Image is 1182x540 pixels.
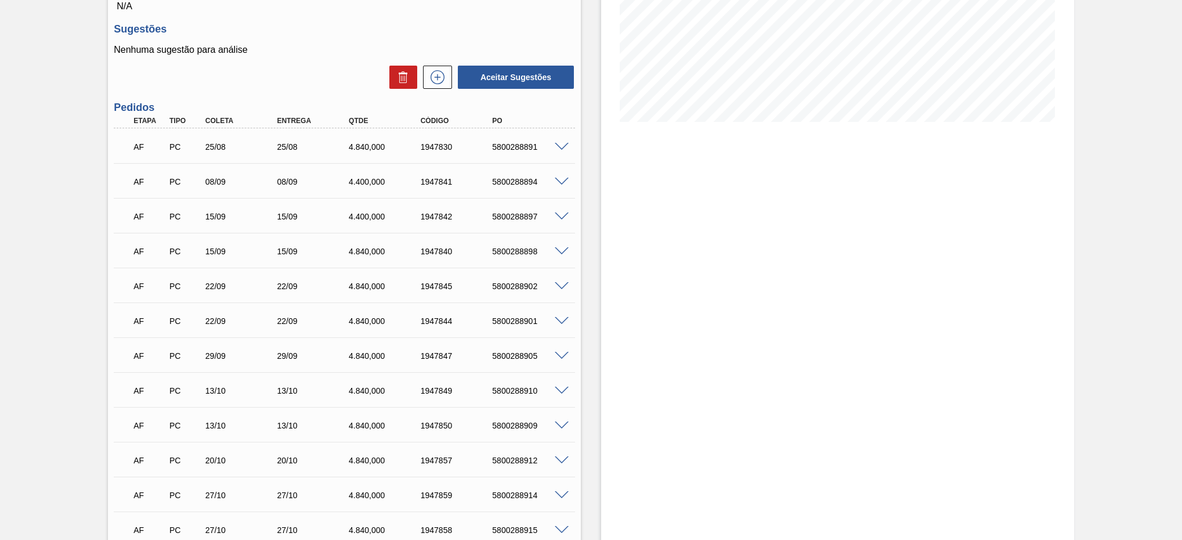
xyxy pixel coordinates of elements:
div: 5800288894 [489,177,570,186]
div: 4.840,000 [346,247,426,256]
div: 15/09/2025 [274,247,355,256]
div: 4.400,000 [346,212,426,221]
div: 5800288905 [489,351,570,361]
div: Aguardando Faturamento [131,204,168,229]
div: 15/09/2025 [203,247,283,256]
div: Aguardando Faturamento [131,483,168,508]
p: AF [133,386,165,395]
p: AF [133,247,165,256]
div: 5800288912 [489,456,570,465]
p: AF [133,351,165,361]
div: Aguardando Faturamento [131,343,168,369]
div: Aguardando Faturamento [131,169,168,195]
div: Aguardando Faturamento [131,239,168,264]
div: 13/10/2025 [274,421,355,430]
div: 4.840,000 [346,142,426,152]
p: AF [133,212,165,221]
div: Tipo [167,117,204,125]
div: Pedido de Compra [167,247,204,256]
p: AF [133,282,165,291]
div: Pedido de Compra [167,491,204,500]
div: 4.400,000 [346,177,426,186]
div: 08/09/2025 [274,177,355,186]
div: 4.840,000 [346,421,426,430]
p: AF [133,142,165,152]
div: Pedido de Compra [167,351,204,361]
div: Coleta [203,117,283,125]
div: PO [489,117,570,125]
div: Excluir Sugestões [384,66,417,89]
button: Aceitar Sugestões [458,66,574,89]
h3: Pedidos [114,102,575,114]
p: AF [133,491,165,500]
div: 27/10/2025 [203,525,283,535]
div: 29/09/2025 [274,351,355,361]
div: 22/09/2025 [203,316,283,326]
h3: Sugestões [114,23,575,35]
div: Pedido de Compra [167,177,204,186]
p: AF [133,316,165,326]
div: Código [418,117,498,125]
div: 4.840,000 [346,525,426,535]
p: AF [133,177,165,186]
div: 25/08/2025 [274,142,355,152]
div: Aguardando Faturamento [131,448,168,473]
div: 5800288909 [489,421,570,430]
div: Pedido de Compra [167,142,204,152]
div: Pedido de Compra [167,421,204,430]
p: AF [133,421,165,430]
div: 1947857 [418,456,498,465]
div: 4.840,000 [346,316,426,326]
div: Aguardando Faturamento [131,413,168,438]
div: 1947847 [418,351,498,361]
div: 5800288901 [489,316,570,326]
div: 22/09/2025 [274,282,355,291]
div: Pedido de Compra [167,212,204,221]
div: Etapa [131,117,168,125]
div: 25/08/2025 [203,142,283,152]
div: 1947849 [418,386,498,395]
div: 13/10/2025 [203,421,283,430]
div: 15/09/2025 [203,212,283,221]
div: 22/09/2025 [203,282,283,291]
div: 20/10/2025 [274,456,355,465]
div: 5800288898 [489,247,570,256]
div: 1947841 [418,177,498,186]
div: 5800288891 [489,142,570,152]
div: Pedido de Compra [167,456,204,465]
div: 4.840,000 [346,386,426,395]
div: 15/09/2025 [274,212,355,221]
div: 5800288915 [489,525,570,535]
div: 29/09/2025 [203,351,283,361]
div: 1947840 [418,247,498,256]
div: Aguardando Faturamento [131,273,168,299]
div: Pedido de Compra [167,282,204,291]
div: Pedido de Compra [167,525,204,535]
div: 5800288902 [489,282,570,291]
div: Aguardando Faturamento [131,134,168,160]
div: 1947850 [418,421,498,430]
div: 4.840,000 [346,491,426,500]
div: Nova sugestão [417,66,452,89]
div: 1947842 [418,212,498,221]
div: 08/09/2025 [203,177,283,186]
div: Aguardando Faturamento [131,308,168,334]
div: Aceitar Sugestões [452,64,575,90]
div: 1947859 [418,491,498,500]
div: Aguardando Faturamento [131,378,168,404]
div: 5800288910 [489,386,570,395]
div: 5800288914 [489,491,570,500]
div: 13/10/2025 [274,386,355,395]
div: 13/10/2025 [203,386,283,395]
div: 1947858 [418,525,498,535]
div: 22/09/2025 [274,316,355,326]
div: Pedido de Compra [167,316,204,326]
p: AF [133,525,165,535]
div: Qtde [346,117,426,125]
p: AF [133,456,165,465]
div: Entrega [274,117,355,125]
div: 4.840,000 [346,282,426,291]
div: 27/10/2025 [203,491,283,500]
div: 1947845 [418,282,498,291]
div: 20/10/2025 [203,456,283,465]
